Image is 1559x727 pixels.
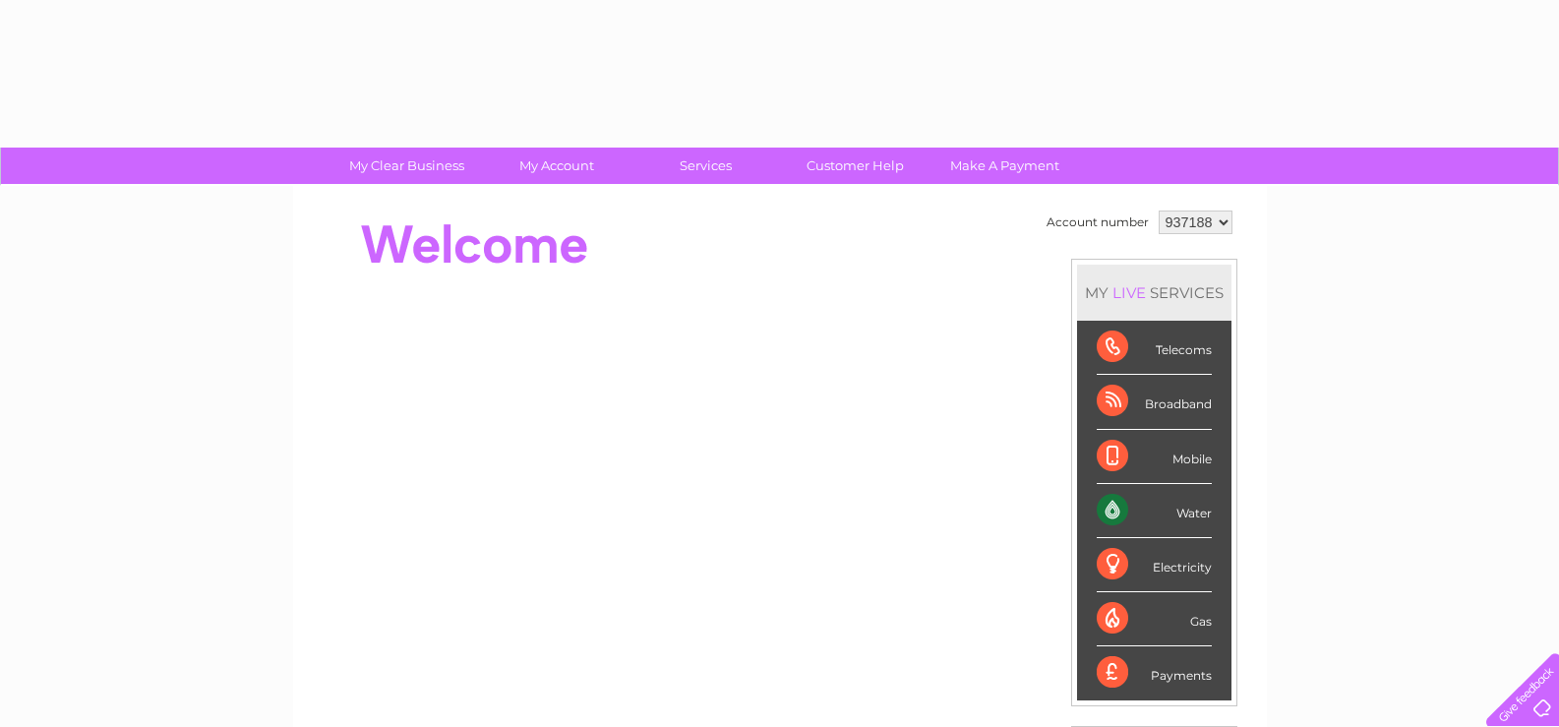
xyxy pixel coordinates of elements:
[1077,265,1231,321] div: MY SERVICES
[326,148,488,184] a: My Clear Business
[1109,283,1150,302] div: LIVE
[1097,484,1212,538] div: Water
[924,148,1086,184] a: Make A Payment
[1097,538,1212,592] div: Electricity
[1097,321,1212,375] div: Telecoms
[1097,646,1212,699] div: Payments
[774,148,936,184] a: Customer Help
[1042,206,1154,239] td: Account number
[1097,375,1212,429] div: Broadband
[1097,592,1212,646] div: Gas
[1097,430,1212,484] div: Mobile
[475,148,637,184] a: My Account
[625,148,787,184] a: Services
